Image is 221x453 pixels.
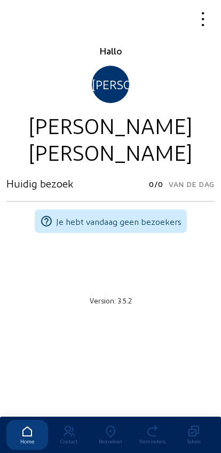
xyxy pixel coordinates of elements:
div: Reminders [131,438,173,444]
a: Taken [173,420,215,450]
h3: Huidig bezoek [6,177,73,190]
span: Je hebt vandaag geen bezoekers [56,216,181,226]
mat-icon: help_outline [40,215,53,228]
a: Reminders [131,420,173,450]
div: Hallo [6,44,215,57]
div: Bezoeken [90,438,131,444]
small: Version: 3.5.2 [90,296,132,304]
div: Home [6,438,48,444]
div: Taken [173,438,215,444]
span: Van de dag [169,177,215,192]
a: Contact [48,420,90,450]
span: 0/0 [149,177,163,192]
div: [PERSON_NAME] [6,138,215,165]
a: Bezoeken [90,420,131,450]
div: [PERSON_NAME] [92,66,129,103]
a: Home [6,420,48,450]
div: [PERSON_NAME] [6,112,215,138]
div: Contact [48,438,90,444]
